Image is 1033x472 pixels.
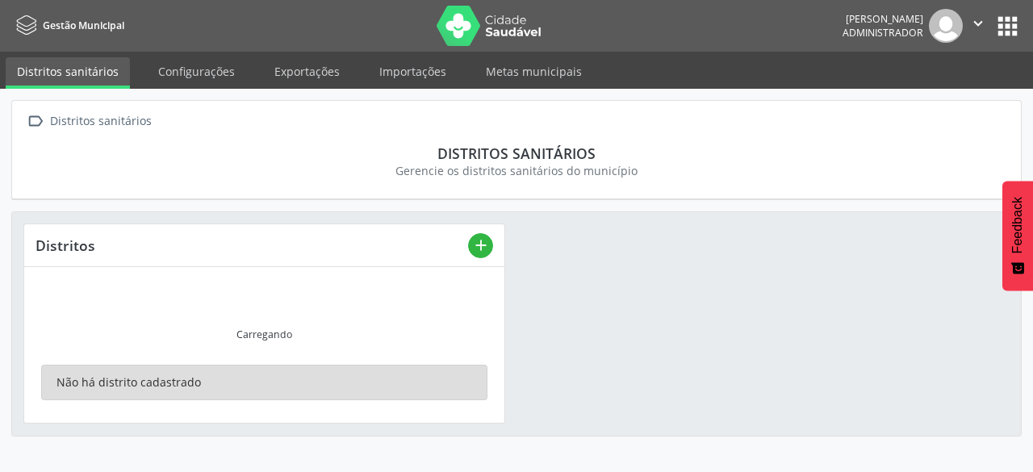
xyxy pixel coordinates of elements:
[35,162,998,179] div: Gerencie os distritos sanitários do município
[472,236,490,254] i: add
[43,19,124,32] span: Gestão Municipal
[6,57,130,89] a: Distritos sanitários
[41,365,487,400] div: Não há distrito cadastrado
[47,110,154,133] div: Distritos sanitários
[929,9,963,43] img: img
[11,12,124,39] a: Gestão Municipal
[468,233,493,258] button: add
[263,57,351,86] a: Exportações
[1002,181,1033,290] button: Feedback - Mostrar pesquisa
[843,26,923,40] span: Administrador
[368,57,458,86] a: Importações
[993,12,1022,40] button: apps
[35,144,998,162] div: Distritos sanitários
[843,12,923,26] div: [PERSON_NAME]
[147,57,246,86] a: Configurações
[475,57,593,86] a: Metas municipais
[236,328,292,341] div: Carregando
[969,15,987,32] i: 
[36,236,468,254] div: Distritos
[23,110,154,133] a:  Distritos sanitários
[963,9,993,43] button: 
[1010,197,1025,253] span: Feedback
[23,110,47,133] i: 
